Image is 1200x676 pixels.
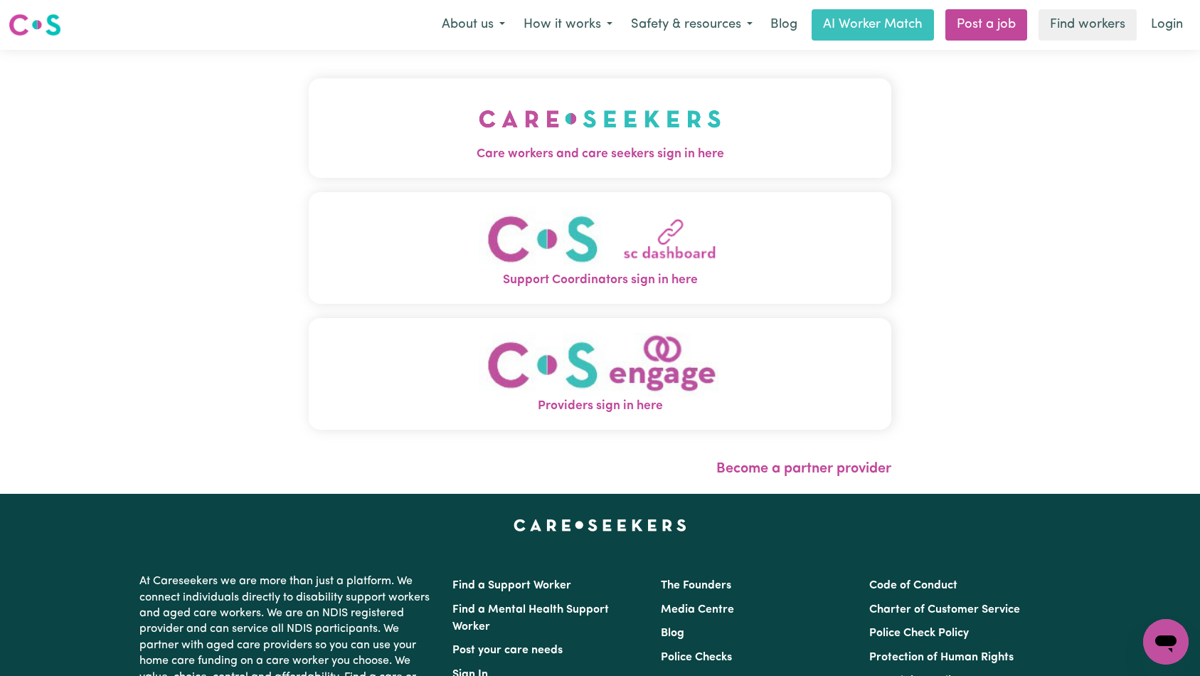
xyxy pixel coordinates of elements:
[452,604,609,633] a: Find a Mental Health Support Worker
[661,604,734,616] a: Media Centre
[661,652,732,663] a: Police Checks
[309,318,892,430] button: Providers sign in here
[452,645,563,656] a: Post your care needs
[432,10,514,40] button: About us
[661,580,731,591] a: The Founders
[661,628,684,639] a: Blog
[622,10,762,40] button: Safety & resources
[945,9,1027,41] a: Post a job
[9,12,61,38] img: Careseekers logo
[309,271,892,290] span: Support Coordinators sign in here
[869,628,969,639] a: Police Check Policy
[716,462,891,476] a: Become a partner provider
[869,580,957,591] a: Code of Conduct
[309,397,892,416] span: Providers sign in here
[762,9,806,41] a: Blog
[452,580,571,591] a: Find a Support Worker
[309,78,892,178] button: Care workers and care seekers sign in here
[309,145,892,164] span: Care workers and care seekers sign in here
[309,192,892,304] button: Support Coordinators sign in here
[812,9,934,41] a: AI Worker Match
[514,10,622,40] button: How it works
[869,604,1020,616] a: Charter of Customer Service
[514,519,686,531] a: Careseekers home page
[1142,9,1191,41] a: Login
[9,9,61,41] a: Careseekers logo
[869,652,1014,663] a: Protection of Human Rights
[1143,619,1189,665] iframe: Button to launch messaging window
[1039,9,1137,41] a: Find workers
